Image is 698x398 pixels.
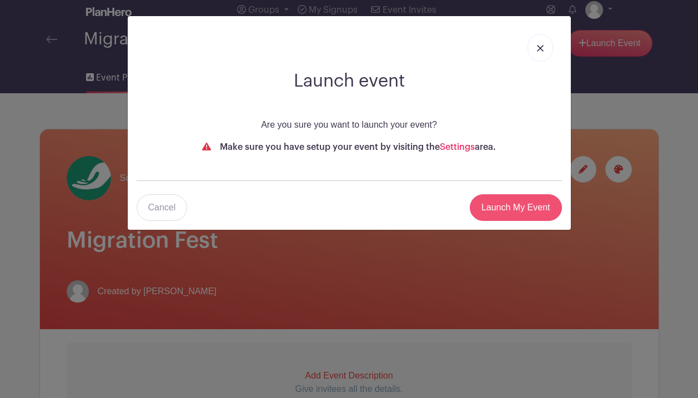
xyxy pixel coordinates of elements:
h2: Launch event [137,70,562,92]
img: close_button-5f87c8562297e5c2d7936805f587ecaba9071eb48480494691a3f1689db116b3.svg [537,45,544,52]
input: Launch My Event [470,194,562,221]
p: Are you sure you want to launch your event? [137,118,562,132]
a: Cancel [137,194,188,221]
a: Settings [440,143,475,152]
p: Make sure you have setup your event by visiting the area. [137,140,562,154]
